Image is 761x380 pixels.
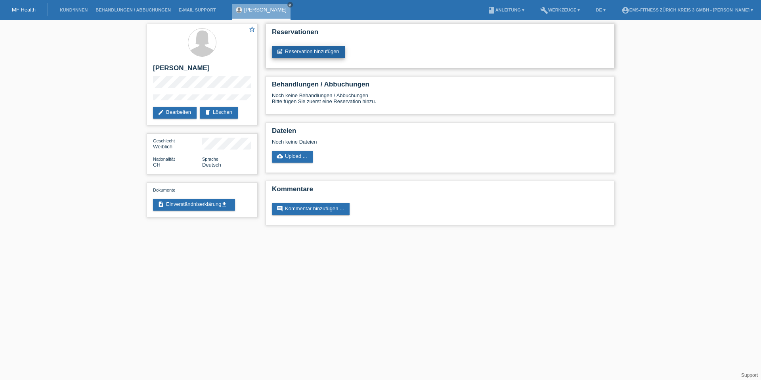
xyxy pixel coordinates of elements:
[272,46,345,58] a: post_addReservation hinzufügen
[175,8,220,12] a: E-Mail Support
[249,26,256,34] a: star_border
[484,8,528,12] a: bookAnleitung ▾
[153,107,197,119] a: editBearbeiten
[202,157,218,161] span: Sprache
[56,8,92,12] a: Kund*innen
[153,157,175,161] span: Nationalität
[153,64,251,76] h2: [PERSON_NAME]
[200,107,238,119] a: deleteLöschen
[153,138,202,150] div: Weiblich
[205,109,211,115] i: delete
[741,372,758,378] a: Support
[244,7,287,13] a: [PERSON_NAME]
[621,6,629,14] i: account_circle
[158,201,164,207] i: description
[277,48,283,55] i: post_add
[272,127,608,139] h2: Dateien
[249,26,256,33] i: star_border
[221,201,228,207] i: get_app
[153,162,161,168] span: Schweiz
[287,2,293,8] a: close
[272,92,608,110] div: Noch keine Behandlungen / Abbuchungen Bitte fügen Sie zuerst eine Reservation hinzu.
[272,203,350,215] a: commentKommentar hinzufügen ...
[153,199,235,211] a: descriptionEinverständniserklärungget_app
[618,8,757,12] a: account_circleEMS-Fitness Zürich Kreis 3 GmbH - [PERSON_NAME] ▾
[488,6,495,14] i: book
[272,151,313,163] a: cloud_uploadUpload ...
[153,188,175,192] span: Dokumente
[92,8,175,12] a: Behandlungen / Abbuchungen
[277,205,283,212] i: comment
[277,153,283,159] i: cloud_upload
[272,28,608,40] h2: Reservationen
[540,6,548,14] i: build
[592,8,609,12] a: DE ▾
[272,185,608,197] h2: Kommentare
[272,139,514,145] div: Noch keine Dateien
[536,8,584,12] a: buildWerkzeuge ▾
[272,81,608,92] h2: Behandlungen / Abbuchungen
[158,109,164,115] i: edit
[288,3,292,7] i: close
[12,7,36,13] a: MF Health
[202,162,221,168] span: Deutsch
[153,138,175,143] span: Geschlecht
